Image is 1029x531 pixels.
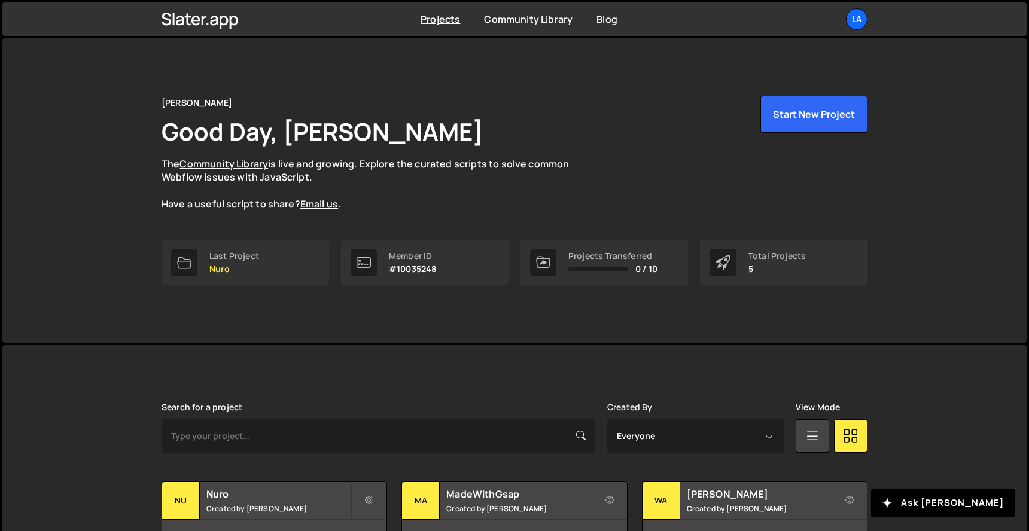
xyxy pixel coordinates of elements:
button: Start New Project [760,96,867,133]
div: Last Project [209,251,259,261]
div: WA [643,482,680,520]
label: Search for a project [162,402,242,412]
input: Type your project... [162,419,595,453]
h2: Nuro [206,487,351,501]
a: La [846,8,867,30]
p: The is live and growing. Explore the curated scripts to solve common Webflow issues with JavaScri... [162,157,592,211]
div: Ma [402,482,440,520]
small: Created by [PERSON_NAME] [687,503,831,514]
button: Ask [PERSON_NAME] [871,489,1015,517]
span: 0 / 10 [635,264,657,274]
a: Projects [421,13,460,26]
small: Created by [PERSON_NAME] [446,503,590,514]
div: Member ID [389,251,437,261]
a: Blog [596,13,617,26]
label: Created By [607,402,653,412]
div: Nu [162,482,200,520]
small: Created by [PERSON_NAME] [206,503,351,514]
h2: MadeWithGsap [446,487,590,501]
label: View Mode [796,402,840,412]
a: Email us [300,197,338,210]
a: Community Library [484,13,573,26]
p: Nuro [209,264,259,274]
div: Total Projects [748,251,806,261]
div: [PERSON_NAME] [162,96,232,110]
h2: [PERSON_NAME] [687,487,831,501]
a: Community Library [179,157,268,170]
p: #10035248 [389,264,437,274]
p: 5 [748,264,806,274]
h1: Good Day, [PERSON_NAME] [162,115,483,148]
a: Last Project Nuro [162,240,329,285]
div: Projects Transferred [568,251,657,261]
